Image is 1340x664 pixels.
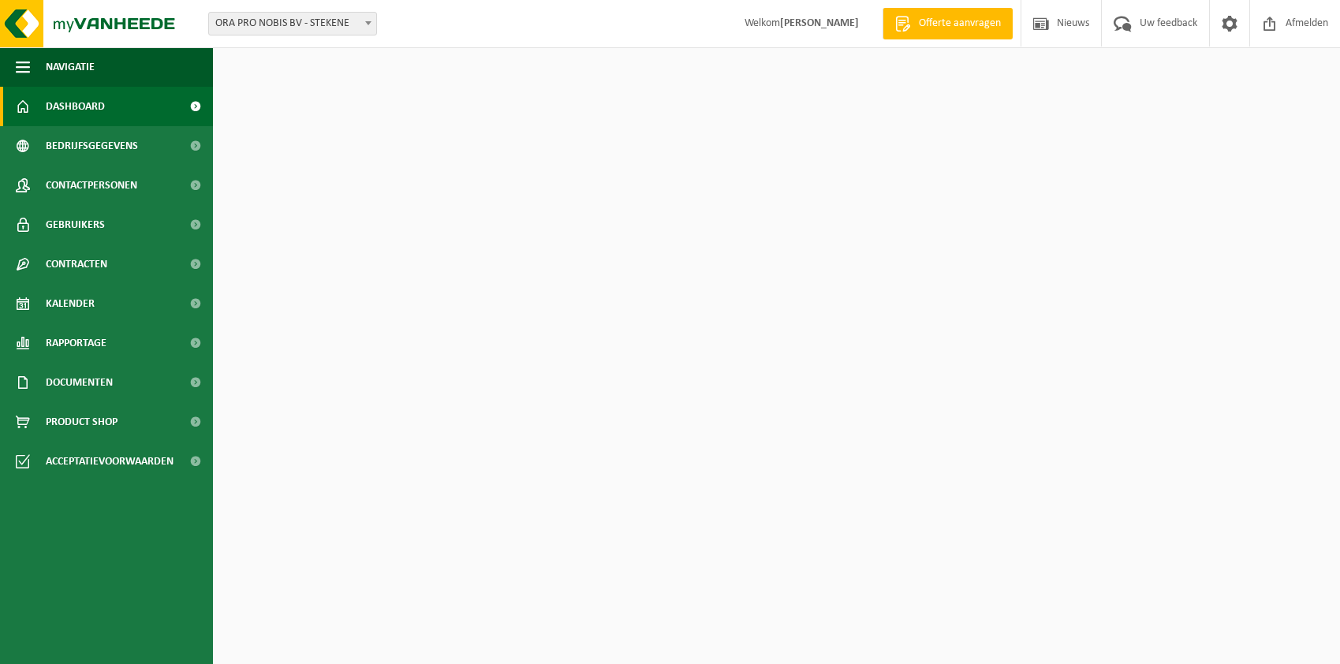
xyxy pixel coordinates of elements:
span: Gebruikers [46,205,105,244]
span: Acceptatievoorwaarden [46,442,174,481]
a: Offerte aanvragen [883,8,1013,39]
span: Offerte aanvragen [915,16,1005,32]
span: Rapportage [46,323,106,363]
span: Documenten [46,363,113,402]
strong: [PERSON_NAME] [780,17,859,29]
span: Product Shop [46,402,118,442]
span: ORA PRO NOBIS BV - STEKENE [209,13,376,35]
span: ORA PRO NOBIS BV - STEKENE [208,12,377,35]
span: Kalender [46,284,95,323]
span: Dashboard [46,87,105,126]
span: Navigatie [46,47,95,87]
span: Bedrijfsgegevens [46,126,138,166]
span: Contracten [46,244,107,284]
span: Contactpersonen [46,166,137,205]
